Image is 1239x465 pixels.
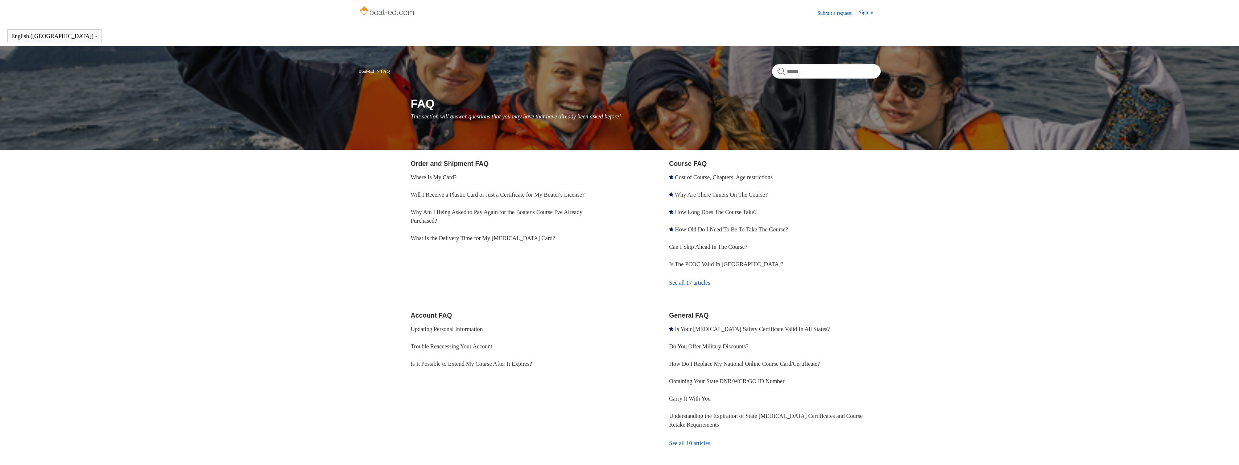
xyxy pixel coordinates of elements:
[359,4,416,19] img: Boat-Ed Help Center home page
[411,112,881,121] p: This section will answer questions that you may have that have already been asked before!
[675,326,830,332] a: Is Your [MEDICAL_DATA] Safety Certificate Valid In All States?
[669,312,709,319] a: General FAQ
[772,64,881,79] input: Search
[669,175,673,179] svg: Promoted article
[669,395,711,402] a: Carry It With You
[669,343,748,349] a: Do You Offer Military Discounts?
[675,192,768,198] a: Why Are There Timers On The Course?
[669,433,880,453] a: See all 10 articles
[675,174,773,180] a: Cost of Course, Chapters, Age restrictions
[411,209,583,224] a: Why Am I Being Asked to Pay Again for the Boater's Course I've Already Purchased?
[411,95,881,112] h1: FAQ
[359,68,376,74] li: Boat-Ed
[669,192,673,197] svg: Promoted article
[675,226,788,232] a: How Old Do I Need To Be To Take The Course?
[411,343,492,349] a: Trouble Reaccessing Your Account
[669,413,863,428] a: Understanding the Expiration of State [MEDICAL_DATA] Certificates and Course Retake Requirements
[669,327,673,331] svg: Promoted article
[669,261,783,267] a: Is The PCOC Valid In [GEOGRAPHIC_DATA]?
[669,210,673,214] svg: Promoted article
[669,378,784,384] a: Obtaining Your State DNR/WCR/GO ID Number
[669,273,880,293] a: See all 17 articles
[1192,441,1234,460] div: Chat Support
[411,326,483,332] a: Updating Personal Information
[859,9,880,17] a: Sign in
[411,235,556,241] a: What Is the Delivery Time for My [MEDICAL_DATA] Card?
[11,33,98,39] button: English ([GEOGRAPHIC_DATA])
[411,361,532,367] a: Is It Possible to Extend My Course After It Expires?
[411,192,585,198] a: Will I Receive a Plastic Card or Just a Certificate for My Boater's License?
[669,160,707,167] a: Course FAQ
[669,227,673,231] svg: Promoted article
[669,361,820,367] a: How Do I Replace My National Online Course Card/Certificate?
[411,312,452,319] a: Account FAQ
[669,244,747,250] a: Can I Skip Ahead In The Course?
[411,160,489,167] a: Order and Shipment FAQ
[411,174,457,180] a: Where Is My Card?
[817,9,859,17] a: Submit a request
[359,68,374,74] a: Boat-Ed
[375,68,390,74] li: FAQ
[675,209,756,215] a: How Long Does The Course Take?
